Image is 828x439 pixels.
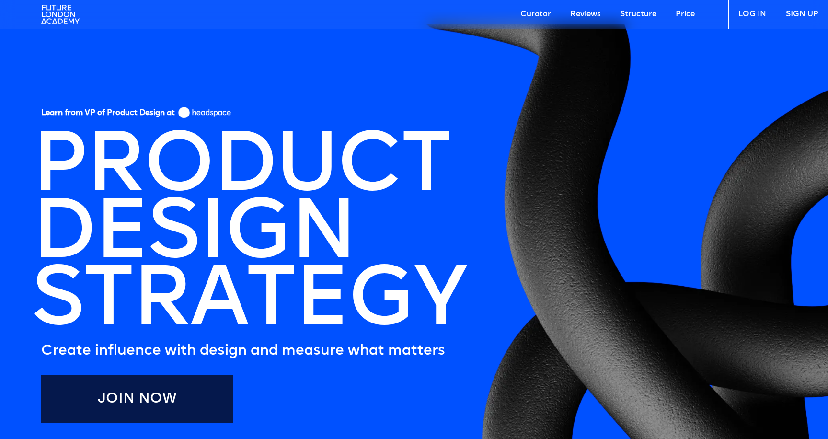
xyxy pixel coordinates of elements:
a: Join Now [41,375,233,423]
h5: Learn from VP of Product Design at [41,108,175,121]
h1: PRODUCT [32,136,450,203]
h1: DESIGN [32,203,356,270]
h1: STRATEGY [32,270,466,337]
h5: Create influence with design and measure what matters [41,342,445,361]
